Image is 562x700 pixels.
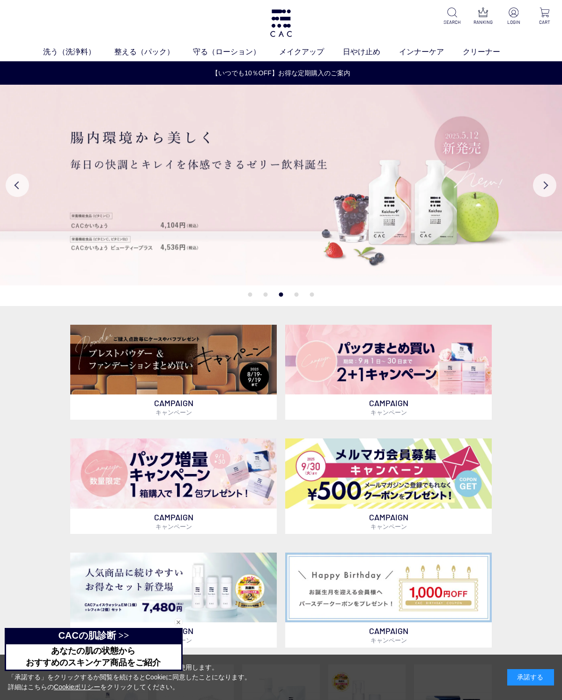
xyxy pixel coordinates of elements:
[285,394,492,420] p: CAMPAIGN
[70,553,277,648] a: フェイスウォッシュ＋レフィル2個セット フェイスウォッシュ＋レフィル2個セット CAMPAIGNキャンペーン
[399,46,463,58] a: インナーケア
[43,46,114,58] a: 洗う（洗浄料）
[279,46,343,58] a: メイクアップ
[70,553,277,623] img: フェイスウォッシュ＋レフィル2個セット
[533,174,556,197] button: Next
[264,292,268,297] button: 2 of 5
[504,19,524,26] p: LOGIN
[6,174,29,197] button: Previous
[473,7,493,26] a: RANKING
[285,325,492,395] img: パックキャンペーン2+1
[535,7,555,26] a: CART
[310,292,314,297] button: 5 of 5
[285,325,492,420] a: パックキャンペーン2+1 パックキャンペーン2+1 CAMPAIGNキャンペーン
[285,622,492,648] p: CAMPAIGN
[370,408,407,416] span: キャンペーン
[0,68,562,78] a: 【いつでも10％OFF】お得な定期購入のご案内
[155,408,192,416] span: キャンペーン
[343,46,399,58] a: 日やけ止め
[442,7,462,26] a: SEARCH
[70,394,277,420] p: CAMPAIGN
[473,19,493,26] p: RANKING
[370,636,407,644] span: キャンペーン
[70,622,277,648] p: CAMPAIGN
[442,19,462,26] p: SEARCH
[8,663,251,692] div: 当サイトでは、お客様へのサービス向上のためにCookieを使用します。 「承諾する」をクリックするか閲覧を続けるとCookieに同意したことになります。 詳細はこちらの をクリックしてください。
[504,7,524,26] a: LOGIN
[54,683,101,691] a: Cookieポリシー
[535,19,555,26] p: CART
[155,523,192,530] span: キャンペーン
[507,669,554,685] div: 承諾する
[193,46,279,58] a: 守る（ローション）
[279,292,283,297] button: 3 of 5
[463,46,519,58] a: クリーナー
[70,325,277,395] img: ベースメイクキャンペーン
[248,292,252,297] button: 1 of 5
[370,523,407,530] span: キャンペーン
[285,553,492,648] a: バースデークーポン バースデークーポン CAMPAIGNキャンペーン
[285,438,492,534] a: メルマガ会員募集 メルマガ会員募集 CAMPAIGNキャンペーン
[70,325,277,420] a: ベースメイクキャンペーン ベースメイクキャンペーン CAMPAIGNキャンペーン
[114,46,193,58] a: 整える（パック）
[285,553,492,622] img: バースデークーポン
[285,438,492,509] img: メルマガ会員募集
[269,9,293,37] img: logo
[285,509,492,534] p: CAMPAIGN
[70,438,277,509] img: パック増量キャンペーン
[295,292,299,297] button: 4 of 5
[70,509,277,534] p: CAMPAIGN
[70,438,277,534] a: パック増量キャンペーン パック増量キャンペーン CAMPAIGNキャンペーン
